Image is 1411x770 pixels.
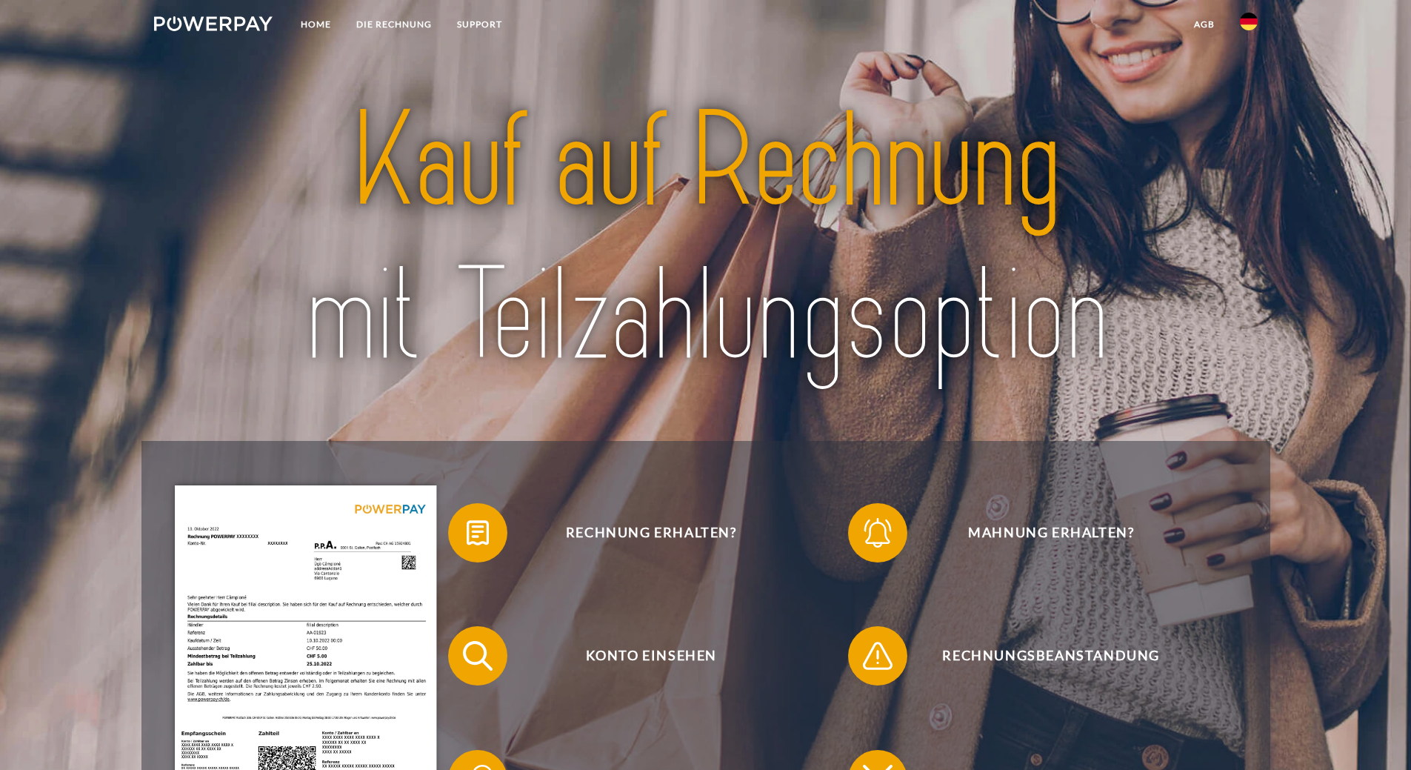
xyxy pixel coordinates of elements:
span: Rechnung erhalten? [470,503,833,562]
button: Konto einsehen [448,626,833,686]
a: Home [288,11,344,38]
img: qb_search.svg [459,637,496,674]
a: SUPPORT [444,11,515,38]
img: logo-powerpay-white.svg [154,16,273,31]
img: title-powerpay_de.svg [208,77,1203,402]
img: qb_bill.svg [459,514,496,551]
span: Konto einsehen [470,626,833,686]
img: qb_warning.svg [859,637,896,674]
button: Mahnung erhalten? [848,503,1233,562]
span: Mahnung erhalten? [870,503,1232,562]
a: agb [1181,11,1227,38]
span: Rechnungsbeanstandung [870,626,1232,686]
button: Rechnungsbeanstandung [848,626,1233,686]
img: de [1240,13,1258,30]
button: Rechnung erhalten? [448,503,833,562]
a: DIE RECHNUNG [344,11,444,38]
img: qb_bell.svg [859,514,896,551]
